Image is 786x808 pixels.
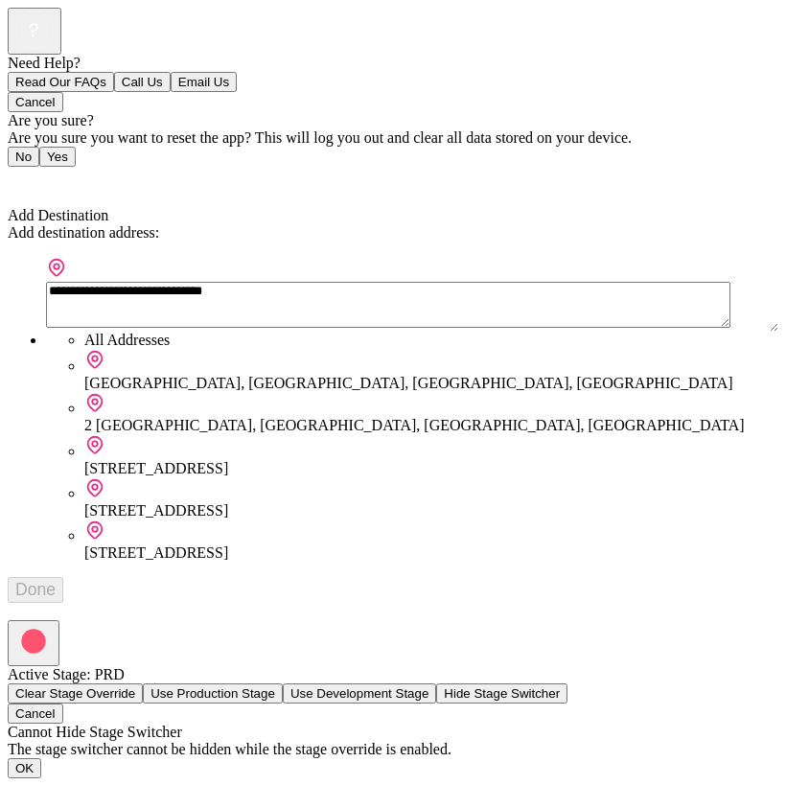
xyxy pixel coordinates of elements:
[39,147,76,167] button: Yes
[8,741,778,758] div: The stage switcher cannot be hidden while the stage override is enabled.
[436,683,567,704] button: Hide Stage Switcher
[8,683,143,704] button: Clear Stage Override
[171,72,237,92] button: Email Us
[84,460,778,477] div: [STREET_ADDRESS]
[8,92,63,112] button: Cancel
[8,147,39,167] button: No
[84,544,778,562] div: [STREET_ADDRESS]
[8,577,63,603] button: Done
[8,758,41,778] button: OK
[8,129,778,147] div: Are you sure you want to reset the app? This will log you out and clear all data stored on your d...
[8,55,778,72] div: Need Help?
[19,173,51,189] span: Back
[84,375,778,392] div: [GEOGRAPHIC_DATA], [GEOGRAPHIC_DATA], [GEOGRAPHIC_DATA], [GEOGRAPHIC_DATA]
[114,72,171,92] button: Call Us
[8,112,778,129] div: Are you sure?
[8,704,63,724] button: Cancel
[8,724,778,741] div: Cannot Hide Stage Switcher
[143,683,283,704] button: Use Production Stage
[8,224,778,242] div: Add destination address:
[84,417,778,434] div: 2 [GEOGRAPHIC_DATA], [GEOGRAPHIC_DATA], [GEOGRAPHIC_DATA], [GEOGRAPHIC_DATA]
[283,683,436,704] button: Use Development Stage
[84,332,778,349] div: All Addresses
[8,72,114,92] button: Read Our FAQs
[84,502,778,519] div: [STREET_ADDRESS]
[8,207,108,223] span: Add Destination
[8,666,778,683] div: Active Stage: PRD
[8,173,51,189] a: Back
